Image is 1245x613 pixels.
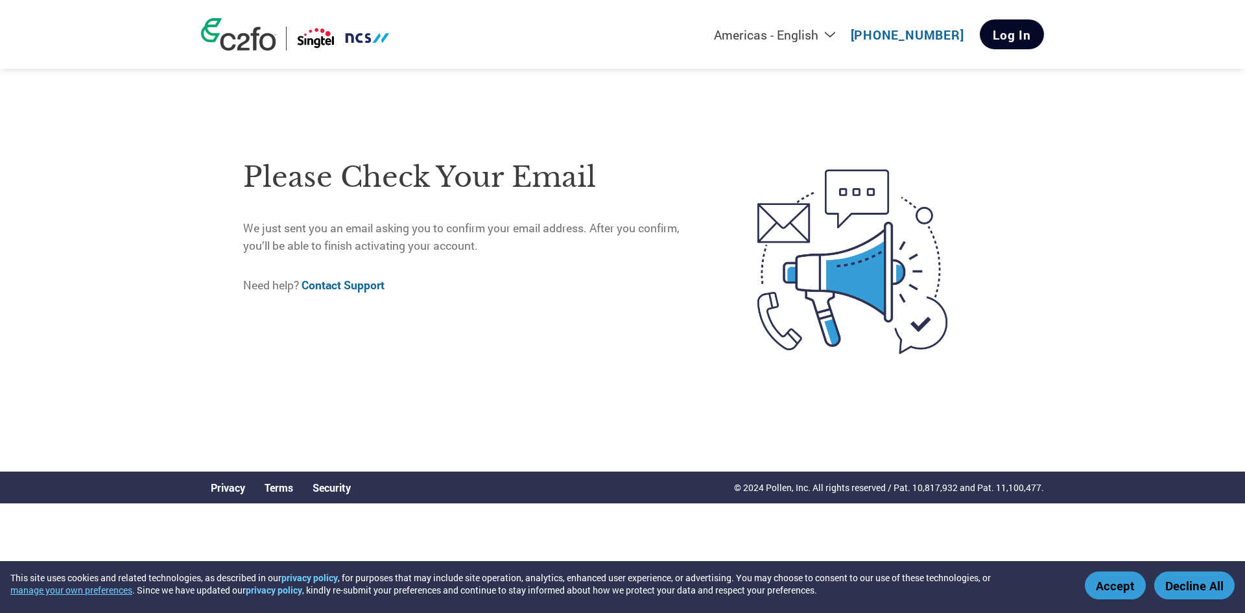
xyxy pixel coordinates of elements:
p: We just sent you an email asking you to confirm your email address. After you confirm, you’ll be ... [243,220,703,254]
p: Need help? [243,277,703,294]
img: Singtel [296,27,390,51]
a: Privacy [211,481,245,494]
button: Decline All [1154,571,1235,599]
div: This site uses cookies and related technologies, as described in our , for purposes that may incl... [10,571,1066,596]
a: Log In [980,19,1044,49]
a: Contact Support [302,278,385,293]
button: Accept [1085,571,1146,599]
a: Terms [265,481,293,494]
a: privacy policy [246,584,302,596]
h1: Please check your email [243,156,703,198]
img: c2fo logo [201,18,276,51]
a: privacy policy [281,571,338,584]
p: © 2024 Pollen, Inc. All rights reserved / Pat. 10,817,932 and Pat. 11,100,477. [734,481,1044,494]
a: [PHONE_NUMBER] [851,27,964,43]
button: manage your own preferences [10,584,132,596]
img: open-email [703,146,1002,377]
a: Security [313,481,351,494]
